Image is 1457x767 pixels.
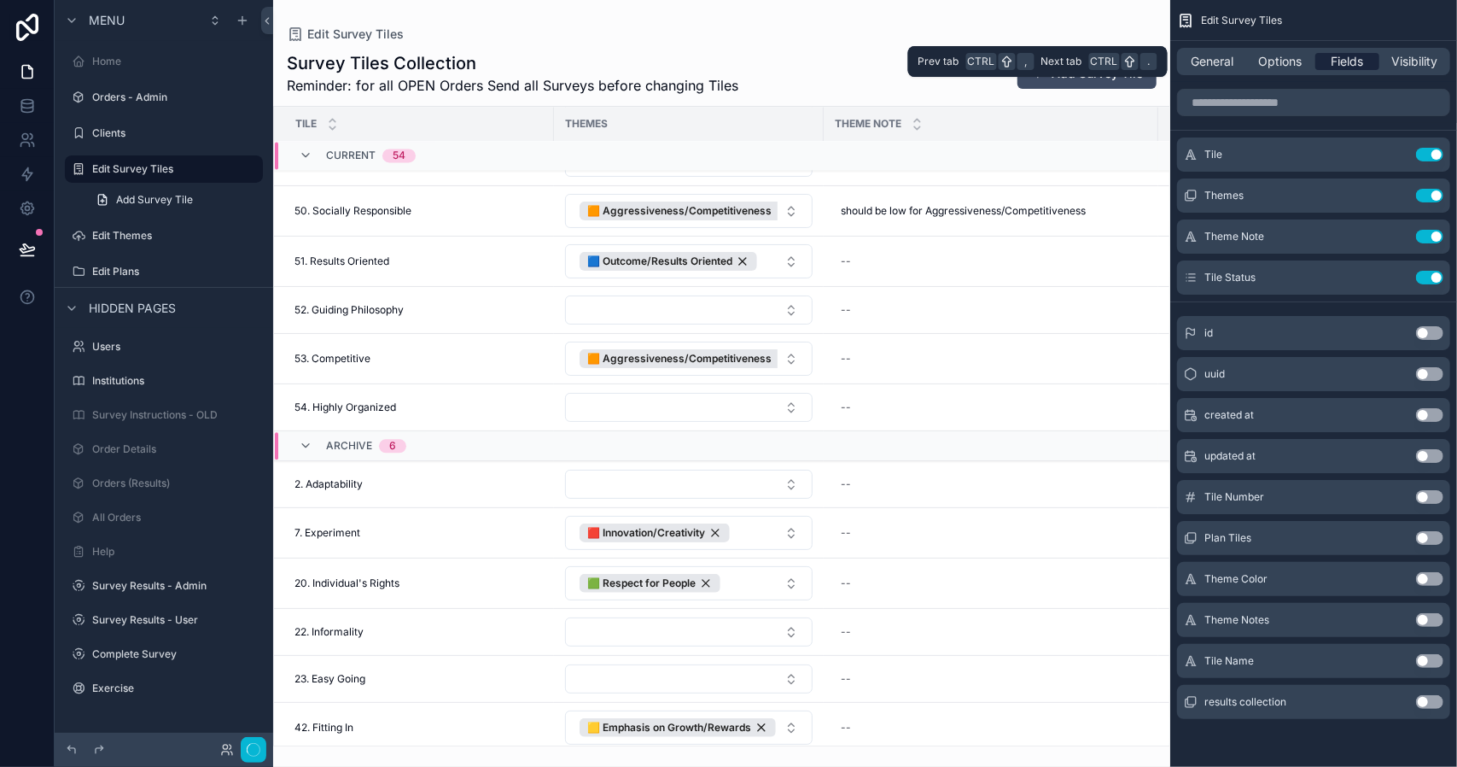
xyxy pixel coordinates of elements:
span: Menu [89,12,125,29]
button: Select Button [1160,196,1314,226]
button: Select Button [1160,664,1314,694]
span: 53. Competitive [294,352,370,366]
button: Select Button [1160,712,1314,743]
span: . [1142,55,1156,68]
button: Select Button [565,711,813,745]
button: Unselect 8 [580,574,720,593]
span: Plan Tiles [1204,531,1251,545]
span: results collection [1204,695,1286,709]
a: Complete Survey [65,641,263,668]
button: Select Button [565,296,813,325]
span: Ctrl [1089,53,1120,70]
span: Themes [1204,189,1244,202]
div: -- [841,526,851,540]
span: 🟧 Aggressiveness/Competitiveness [587,352,772,366]
label: Home [92,55,259,68]
button: Select Button [565,516,813,550]
span: 🟩 Respect for People [587,577,696,590]
button: Select Button [1160,617,1314,647]
div: 54 [393,149,405,163]
span: created at [1204,408,1254,422]
span: Theme Color [1204,572,1268,586]
span: 52. Guiding Philosophy [294,303,404,317]
div: -- [841,255,851,268]
a: Add Survey Tile [85,186,263,214]
a: Survey Instructions - OLD [65,401,263,429]
label: Clients [92,126,259,140]
span: 7. Experiment [294,526,360,540]
div: -- [841,672,851,686]
span: Tile Number [1204,490,1264,504]
span: Ctrl [966,53,997,70]
span: 🟥 Innovation/Creativity [587,526,705,540]
span: Prev tab [918,55,959,68]
button: Unselect 9 [580,252,757,271]
span: Tile [1204,148,1222,161]
a: Edit Survey Tiles [65,155,263,183]
span: Tile Name [1204,654,1254,668]
span: 51. Results Oriented [294,255,389,268]
div: -- [841,303,851,317]
span: Theme Notes [1204,613,1269,627]
span: updated at [1204,449,1256,463]
label: Complete Survey [92,647,259,661]
label: Help [92,545,259,559]
span: Tile [295,117,317,131]
label: Orders (Results) [92,477,259,490]
span: uuid [1204,367,1225,381]
span: 23. Easy Going [294,672,365,686]
a: Clients [65,120,263,147]
button: Select Button [1160,568,1314,599]
span: Add Survey Tile [116,193,193,207]
label: Survey Instructions - OLD [92,408,259,422]
span: Options [1258,53,1302,70]
div: -- [841,477,851,491]
a: Edit Themes [65,222,263,249]
a: Users [65,333,263,360]
a: Order Details [65,436,263,463]
div: -- [841,577,851,590]
a: Survey Results - Admin [65,572,263,600]
a: Exercise [65,675,263,702]
a: Survey Results - User [65,606,263,634]
label: Users [92,340,259,354]
span: id [1204,326,1213,340]
label: Edit Themes [92,229,259,243]
button: Select Button [565,665,813,694]
div: -- [841,721,851,735]
button: Select Button [1160,518,1314,548]
button: Unselect 3 [580,202,796,220]
button: Select Button [1160,392,1314,423]
button: Select Button [565,342,813,376]
button: Select Button [565,470,813,499]
button: Select Button [1160,295,1314,325]
span: 2. Adaptability [294,477,363,491]
div: 6 [389,439,396,453]
span: 54. Highly Organized [294,401,396,414]
span: General [1192,53,1234,70]
button: Select Button [565,244,813,278]
a: Orders - Admin [65,84,263,111]
div: -- [841,401,851,414]
span: , [1019,55,1033,68]
button: Select Button [565,393,813,422]
button: Unselect 3 [580,349,796,368]
span: Reminder: for all OPEN Orders Send all Surveys before changing Tiles [287,75,738,96]
a: Edit Survey Tiles [287,26,404,43]
span: 22. Informality [294,625,364,639]
label: Exercise [92,682,259,695]
span: 20. Individual's Rights [294,577,399,590]
button: Select Button [565,618,813,647]
button: Unselect 5 [580,524,730,542]
h1: Survey Tiles Collection [287,51,738,75]
span: Next tab [1041,55,1082,68]
button: Select Button [565,194,813,228]
span: Visibility [1392,53,1438,70]
label: Order Details [92,442,259,456]
span: 🟦 Outcome/Results Oriented [587,255,732,268]
label: All Orders [92,511,259,524]
span: should be low for Aggressiveness/Competitiveness [841,204,1086,218]
label: Survey Results - User [92,613,259,627]
a: Edit Plans [65,258,263,285]
button: Select Button [1160,343,1314,374]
